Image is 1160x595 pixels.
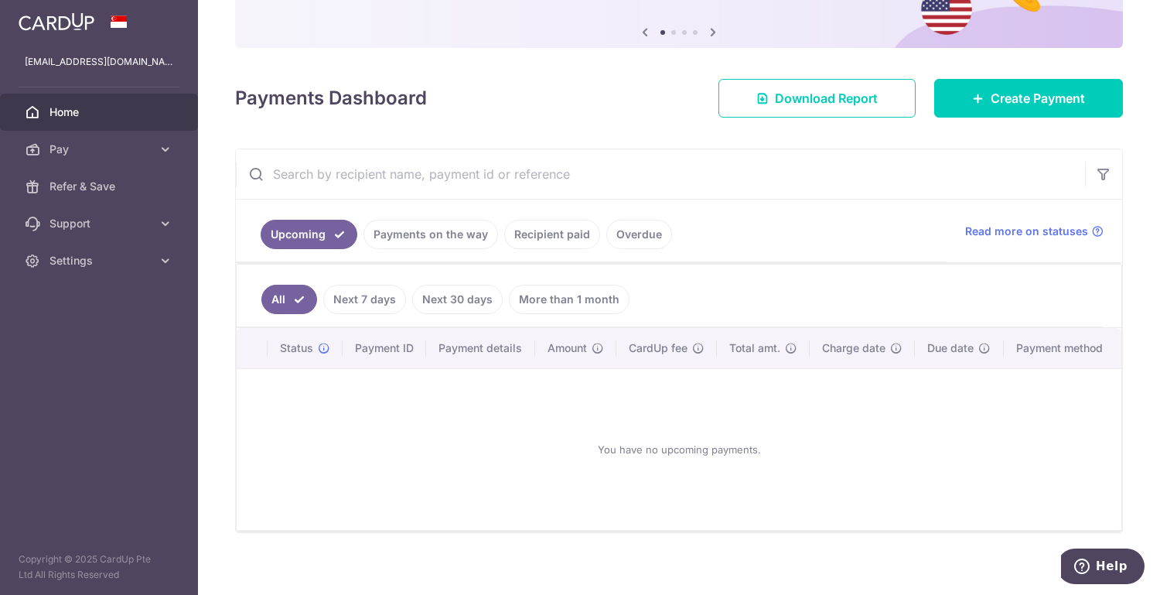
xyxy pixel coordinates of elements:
a: Next 7 days [323,285,406,314]
input: Search by recipient name, payment id or reference [236,149,1085,199]
a: Download Report [718,79,916,118]
a: Payments on the way [363,220,498,249]
a: Upcoming [261,220,357,249]
a: Recipient paid [504,220,600,249]
span: Status [280,340,313,356]
span: Charge date [822,340,885,356]
span: Amount [548,340,587,356]
span: Refer & Save [49,179,152,194]
a: Overdue [606,220,672,249]
p: [EMAIL_ADDRESS][DOMAIN_NAME] [25,54,173,70]
a: Create Payment [934,79,1123,118]
span: Total amt. [729,340,780,356]
h4: Payments Dashboard [235,84,427,112]
span: Settings [49,253,152,268]
th: Payment ID [343,328,426,368]
a: Next 30 days [412,285,503,314]
span: Download Report [775,89,878,108]
a: More than 1 month [509,285,629,314]
span: Home [49,104,152,120]
span: CardUp fee [629,340,687,356]
div: You have no upcoming payments. [255,381,1103,518]
a: All [261,285,317,314]
a: Read more on statuses [965,224,1104,239]
iframe: Opens a widget where you can find more information [1061,549,1145,587]
span: Read more on statuses [965,224,1088,239]
th: Payment method [1004,328,1121,368]
span: Due date [927,340,974,356]
span: Pay [49,142,152,157]
th: Payment details [426,328,534,368]
span: Create Payment [991,89,1085,108]
img: CardUp [19,12,94,31]
span: Support [49,216,152,231]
